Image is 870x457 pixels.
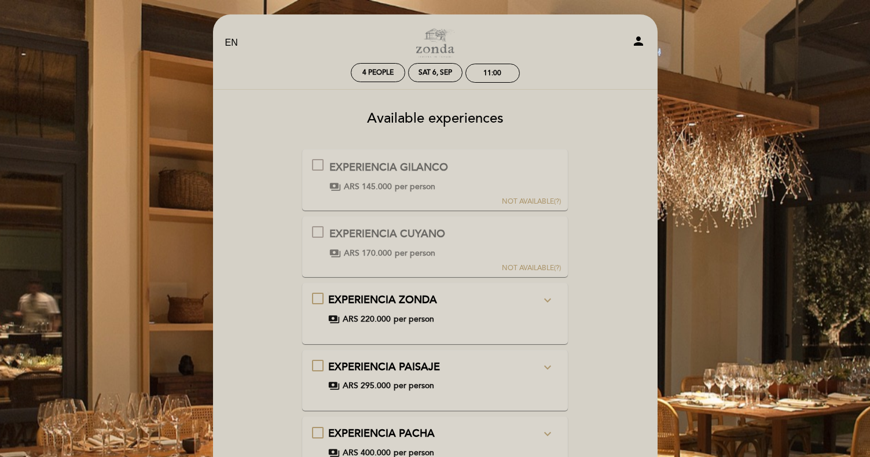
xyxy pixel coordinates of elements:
span: EXPERIENCIA ZONDA [328,293,437,306]
span: ARS 145.000 [344,181,392,193]
i: expand_more [541,360,555,374]
span: EXPERIENCIA PACHA [328,427,435,440]
div: EXPERIENCIA CUYANO [329,227,445,242]
div: 11:00 [483,69,501,78]
button: expand_more [537,426,558,441]
button: expand_more [537,360,558,375]
div: (?) [502,197,561,207]
md-checkbox: EXPERIENCIA PAISAJE expand_more We invite you to walk through our farm, our history, share the An... [312,360,558,392]
span: Available experiences [367,110,504,127]
span: per person [395,181,435,193]
span: payments [329,181,341,193]
span: EXPERIENCIA PAISAJE [328,360,440,373]
span: NOT AVAILABLE [502,264,554,272]
i: expand_more [541,427,555,441]
span: per person [395,248,435,259]
button: NOT AVAILABLE(?) [498,150,564,207]
i: expand_more [541,293,555,307]
div: (?) [502,263,561,273]
md-checkbox: EXPERIENCIA ZONDA expand_more Together we tour our farm and orchard, sharing our Cuyo history and... [312,293,558,325]
span: 4 people [362,68,394,77]
span: per person [394,380,434,392]
span: ARS 295.000 [343,380,391,392]
div: Sat 6, Sep [419,68,452,77]
a: Zonda by [PERSON_NAME] [363,27,508,59]
span: NOT AVAILABLE [502,197,554,206]
span: payments [329,248,341,259]
span: ARS 220.000 [343,314,391,325]
button: expand_more [537,293,558,308]
button: person [632,34,645,52]
div: EXPERIENCIA GILANCO [329,160,448,175]
span: payments [328,380,340,392]
span: payments [328,314,340,325]
span: per person [394,314,434,325]
span: ARS 170.000 [344,248,392,259]
i: person [632,34,645,48]
button: NOT AVAILABLE(?) [498,217,564,274]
